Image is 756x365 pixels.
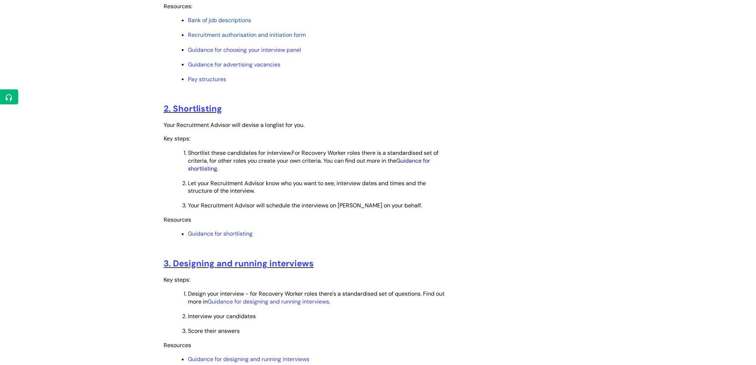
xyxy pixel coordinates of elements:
span: Resources [164,216,191,224]
span: Key steps: [164,135,190,142]
span: Shortlist these candidates for interview. [188,149,292,157]
span: Let your Recruitment Advisor know who you want to see, interview dates and times and the structur... [188,179,426,195]
span: Interview your candidates [188,313,256,320]
span: Score their answers [188,327,240,335]
a: Guidance for shortlisting [188,157,430,172]
span: Your Recruitment Advisor will devise a longlist for you. [164,121,304,129]
a: 3. Designing and running interviews [164,258,314,269]
a: 2. Shortlisting [164,103,222,114]
span: . [188,157,430,172]
a: Guidance for designing and running interviews [188,356,309,363]
span: Your Recruitment Advisor will schedule the interviews on [PERSON_NAME] on your behalf. [188,202,422,209]
span: Key steps: [164,276,190,284]
a: Bank of job descriptions [188,16,251,24]
a: Guidance for advertising vacancies [188,61,280,68]
span: Resources: [164,3,192,10]
a: Guidance for choosing your interview panel [188,46,301,54]
a: Guidance for designing and running interviews [208,298,329,306]
a: Guidance for shortlisting [188,230,253,238]
span: Resources [164,342,191,349]
a: Pay structures [188,75,226,83]
span: Design your interview - for Recovery Worker roles there's a standardised set of questions. Find o... [188,290,444,306]
span: . [208,298,330,306]
span: For Recovery Worker roles there is a standardised set of criteria, for other roles you create you... [188,149,438,164]
a: Recruitment authorisation and initiation form [188,31,306,39]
